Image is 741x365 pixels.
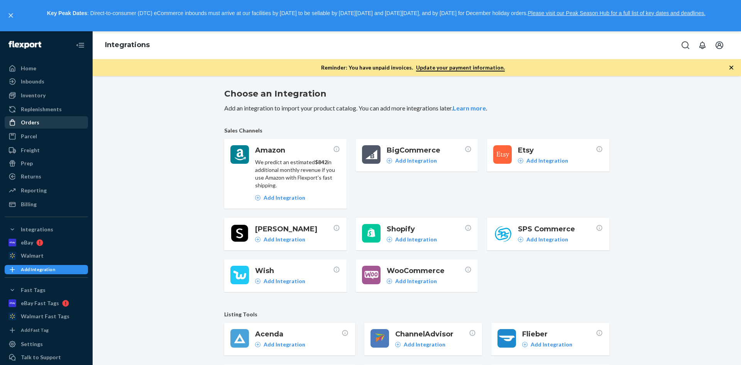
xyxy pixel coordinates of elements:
p: Add Integration [264,341,305,348]
p: Add Integration [264,277,305,285]
div: Add Fast Tag [21,327,49,333]
span: Listing Tools [224,311,609,318]
span: $ 842 [315,159,327,165]
span: Acenda [255,329,342,339]
a: Please visit our Peak Season Hub for a full list of key dates and deadlines. [528,10,705,16]
img: Flexport logo [8,41,41,49]
span: Amazon [255,145,333,155]
a: Billing [5,198,88,211]
a: Add Integration [518,157,568,165]
div: eBay Fast Tags [21,299,59,307]
strong: Key Peak Dates [47,10,87,16]
a: Walmart Fast Tags [5,310,88,323]
a: Add Integration [395,341,445,348]
p: Add Integration [526,236,568,243]
button: Learn more [453,104,486,113]
div: Integrations [21,226,53,233]
div: Fast Tags [21,286,46,294]
div: Billing [21,200,37,208]
div: Walmart Fast Tags [21,312,69,320]
a: Walmart [5,250,88,262]
a: Prep [5,157,88,170]
div: Inventory [21,92,46,99]
a: Add Integration [522,341,572,348]
button: close, [7,12,15,19]
a: Add Integration [387,157,437,165]
a: Integrations [105,41,150,49]
span: [PERSON_NAME] [255,224,333,234]
div: Freight [21,146,40,154]
a: Returns [5,170,88,183]
a: Parcel [5,130,88,143]
button: Close Navigation [73,37,88,53]
p: Add Integration [264,194,305,202]
button: Open notifications [695,37,710,53]
p: Add Integration [395,277,437,285]
a: Orders [5,116,88,129]
span: Flieber [522,329,596,339]
a: Add Integration [518,236,568,243]
div: Inbounds [21,78,44,85]
a: Talk to Support [5,351,88,363]
div: Orders [21,119,39,126]
button: Fast Tags [5,284,88,296]
p: Reminder: You have unpaid invoices. [321,64,505,71]
div: Replenishments [21,105,62,113]
span: Etsy [518,145,596,155]
a: Add Integration [255,236,305,243]
span: Sales Channels [224,127,609,134]
ol: breadcrumbs [99,34,156,56]
span: Shopify [387,224,465,234]
a: Freight [5,144,88,156]
a: Add Integration [255,194,305,202]
span: ChannelAdvisor [395,329,469,339]
a: Home [5,62,88,75]
p: Add Integration [531,341,572,348]
button: Open account menu [712,37,727,53]
a: Add Integration [255,341,305,348]
p: Add Integration [526,157,568,165]
span: WooCommerce [387,266,465,276]
a: Add Integration [5,265,88,274]
a: Reporting [5,184,88,197]
div: Reporting [21,187,47,194]
div: Talk to Support [21,353,61,361]
p: : Direct-to-consumer (DTC) eCommerce inbounds must arrive at our facilities by [DATE] to be sella... [19,7,734,20]
div: Returns [21,173,41,180]
a: eBay Fast Tags [5,297,88,309]
p: Add Integration [404,341,445,348]
p: Add Integration [395,157,437,165]
p: We predict an estimated in additional monthly revenue if you use Amazon with Flexport's fast ship... [255,158,340,189]
span: BigCommerce [387,145,465,155]
a: Replenishments [5,103,88,115]
div: Prep [21,160,33,167]
p: Add Integration [264,236,305,243]
a: eBay [5,236,88,249]
div: Parcel [21,132,37,140]
div: Walmart [21,252,44,260]
span: Wish [255,266,333,276]
a: Settings [5,338,88,350]
span: SPS Commerce [518,224,596,234]
a: Add Integration [387,277,437,285]
p: Add an integration to import your product catalog. You can add more integrations later. . [224,104,609,113]
h2: Choose an Integration [224,88,609,100]
button: Open Search Box [678,37,693,53]
a: Inventory [5,89,88,102]
a: Add Integration [255,277,305,285]
div: eBay [21,239,33,246]
a: Add Fast Tag [5,326,88,335]
a: Inbounds [5,75,88,88]
p: Add Integration [395,236,437,243]
div: Settings [21,340,43,348]
div: Add Integration [21,266,55,273]
a: Update your payment information. [416,64,505,71]
a: Add Integration [387,236,437,243]
button: Integrations [5,223,88,236]
div: Home [21,65,36,72]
